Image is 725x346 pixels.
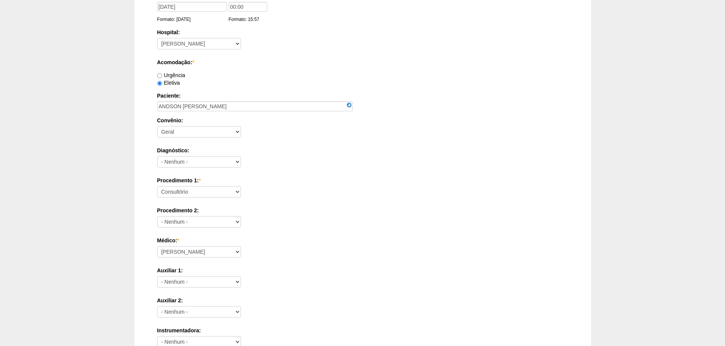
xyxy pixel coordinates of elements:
label: Médico: [157,237,568,244]
div: Formato: 15:57 [229,16,269,23]
span: Este campo é obrigatório. [199,177,201,183]
label: Procedimento 1: [157,177,568,184]
label: Auxiliar 2: [157,297,568,304]
span: Este campo é obrigatório. [192,59,194,65]
span: Este campo é obrigatório. [177,237,179,243]
label: Acomodação: [157,58,568,66]
label: Urgência [157,72,185,78]
label: Auxiliar 1: [157,267,568,274]
input: Urgência [157,73,162,78]
label: Instrumentadora: [157,327,568,334]
label: Diagnóstico: [157,147,568,154]
label: Convênio: [157,117,568,124]
label: Eletiva [157,80,180,86]
label: Hospital: [157,28,568,36]
label: Paciente: [157,92,568,100]
label: Procedimento 2: [157,207,568,214]
div: Formato: [DATE] [157,16,229,23]
input: Eletiva [157,81,162,86]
